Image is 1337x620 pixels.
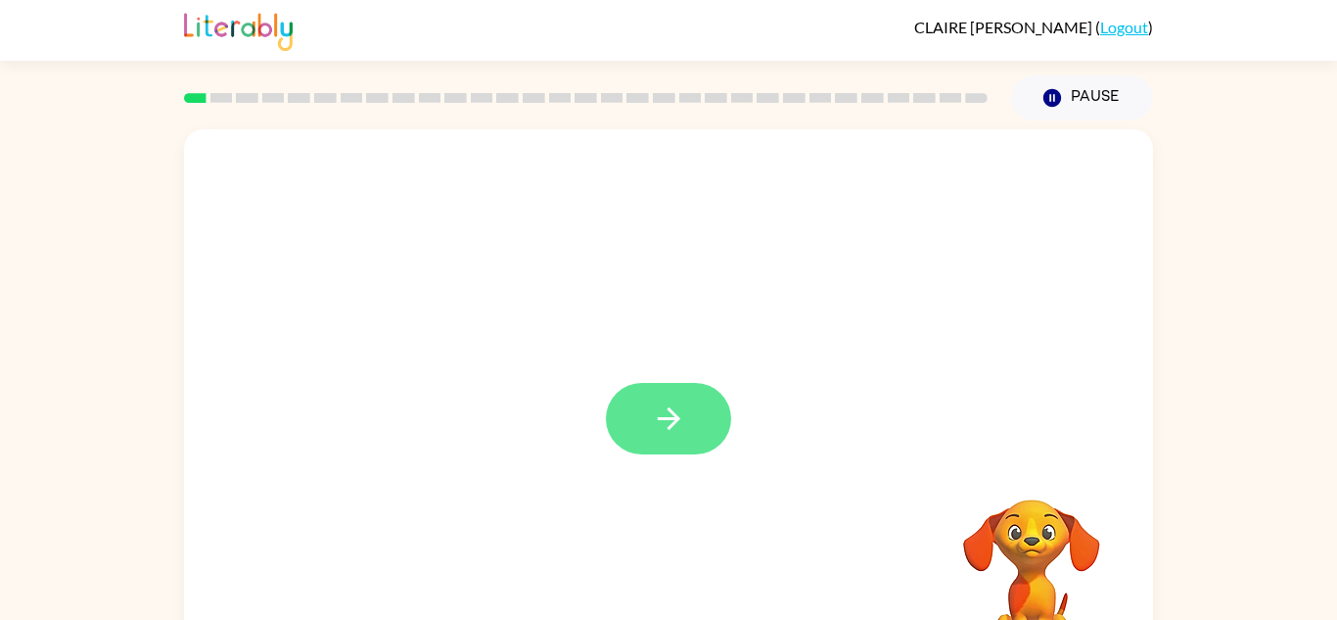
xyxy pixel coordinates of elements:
[914,18,1095,36] span: CLAIRE [PERSON_NAME]
[184,8,293,51] img: Literably
[1100,18,1148,36] a: Logout
[914,18,1153,36] div: ( )
[1011,75,1153,120] button: Pause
